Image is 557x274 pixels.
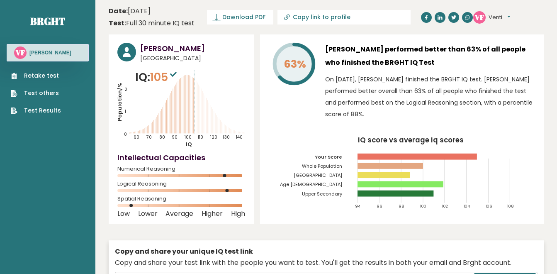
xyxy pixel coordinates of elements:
a: Test Results [11,106,61,115]
p: IQ: [135,69,179,86]
tspan: 80 [159,134,165,140]
tspan: 106 [485,203,491,209]
button: Venti [489,13,510,22]
tspan: 63% [283,57,306,71]
span: Average [165,212,193,215]
div: Full 30 minute IQ test [109,18,195,28]
a: Download PDF [207,10,273,24]
tspan: Population/% [116,83,123,121]
tspan: 94 [355,203,360,209]
tspan: 0 [124,131,127,137]
span: 105 [150,69,179,85]
tspan: Upper Secondary [302,191,343,197]
tspan: 2 [124,86,127,93]
p: On [DATE], [PERSON_NAME] finished the BRGHT IQ test. [PERSON_NAME] performed better overall than ... [325,73,535,120]
h3: [PERSON_NAME] [140,43,245,54]
span: [GEOGRAPHIC_DATA] [140,54,245,63]
tspan: 104 [464,203,470,209]
span: Spatial Reasoning [117,197,245,201]
h3: [PERSON_NAME] performed better than 63% of all people who finished the BRGHT IQ Test [325,43,535,69]
span: Numerical Reasoning [117,167,245,171]
tspan: 130 [223,134,230,140]
tspan: 100 [420,203,426,209]
div: Copy and share your test link with the people you want to test. You'll get the results in both yo... [115,258,538,268]
tspan: Whole Population [302,163,342,169]
tspan: IQ [185,140,192,147]
div: Copy and share your unique IQ test link [115,247,538,257]
tspan: 110 [198,134,203,140]
tspan: 60 [134,134,139,140]
span: Lower [138,212,158,215]
h4: Intellectual Capacities [117,152,245,163]
tspan: Age [DEMOGRAPHIC_DATA] [280,181,342,188]
span: Higher [202,212,223,215]
tspan: 140 [236,134,242,140]
tspan: 1 [125,108,126,115]
b: Test: [109,18,126,28]
tspan: 120 [210,134,217,140]
tspan: IQ score vs average Iq scores [358,135,464,145]
text: VF [474,12,484,22]
tspan: 96 [377,203,382,209]
span: Low [117,212,130,215]
b: Date: [109,6,128,16]
tspan: 102 [442,203,448,209]
time: [DATE] [109,6,151,16]
a: Retake test [11,71,61,80]
span: Logical Reasoning [117,182,245,186]
h3: [PERSON_NAME] [29,49,71,56]
tspan: Your Score [315,154,342,160]
tspan: [GEOGRAPHIC_DATA] [294,172,342,179]
tspan: 90 [172,134,178,140]
text: VF [15,48,25,57]
a: Test others [11,89,61,98]
span: High [231,212,245,215]
span: Download PDF [222,13,265,22]
tspan: 100 [185,134,192,140]
tspan: 108 [507,203,513,209]
tspan: 98 [398,203,404,209]
a: Brght [30,15,65,28]
tspan: 70 [146,134,152,140]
